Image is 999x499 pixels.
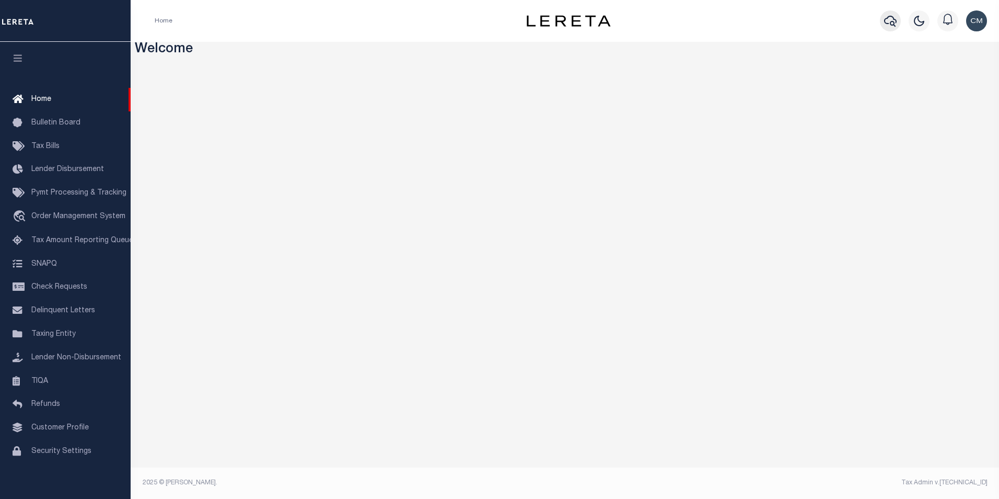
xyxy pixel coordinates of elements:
[31,354,121,361] span: Lender Non-Disbursement
[31,189,126,197] span: Pymt Processing & Tracking
[135,42,995,58] h3: Welcome
[966,10,987,31] img: svg+xml;base64,PHN2ZyB4bWxucz0iaHR0cDovL3d3dy53My5vcmcvMjAwMC9zdmciIHBvaW50ZXItZXZlbnRzPSJub25lIi...
[31,119,80,127] span: Bulletin Board
[31,448,91,455] span: Security Settings
[155,16,172,26] li: Home
[31,143,60,150] span: Tax Bills
[31,331,76,338] span: Taxing Entity
[31,213,125,220] span: Order Management System
[31,237,133,244] span: Tax Amount Reporting Queue
[31,96,51,103] span: Home
[31,401,60,408] span: Refunds
[31,283,87,291] span: Check Requests
[527,15,610,27] img: logo-dark.svg
[31,424,89,432] span: Customer Profile
[31,260,57,267] span: SNAPQ
[31,307,95,314] span: Delinquent Letters
[13,210,29,224] i: travel_explore
[31,166,104,173] span: Lender Disbursement
[31,377,48,384] span: TIQA
[135,478,565,487] div: 2025 © [PERSON_NAME].
[573,478,988,487] div: Tax Admin v.[TECHNICAL_ID]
